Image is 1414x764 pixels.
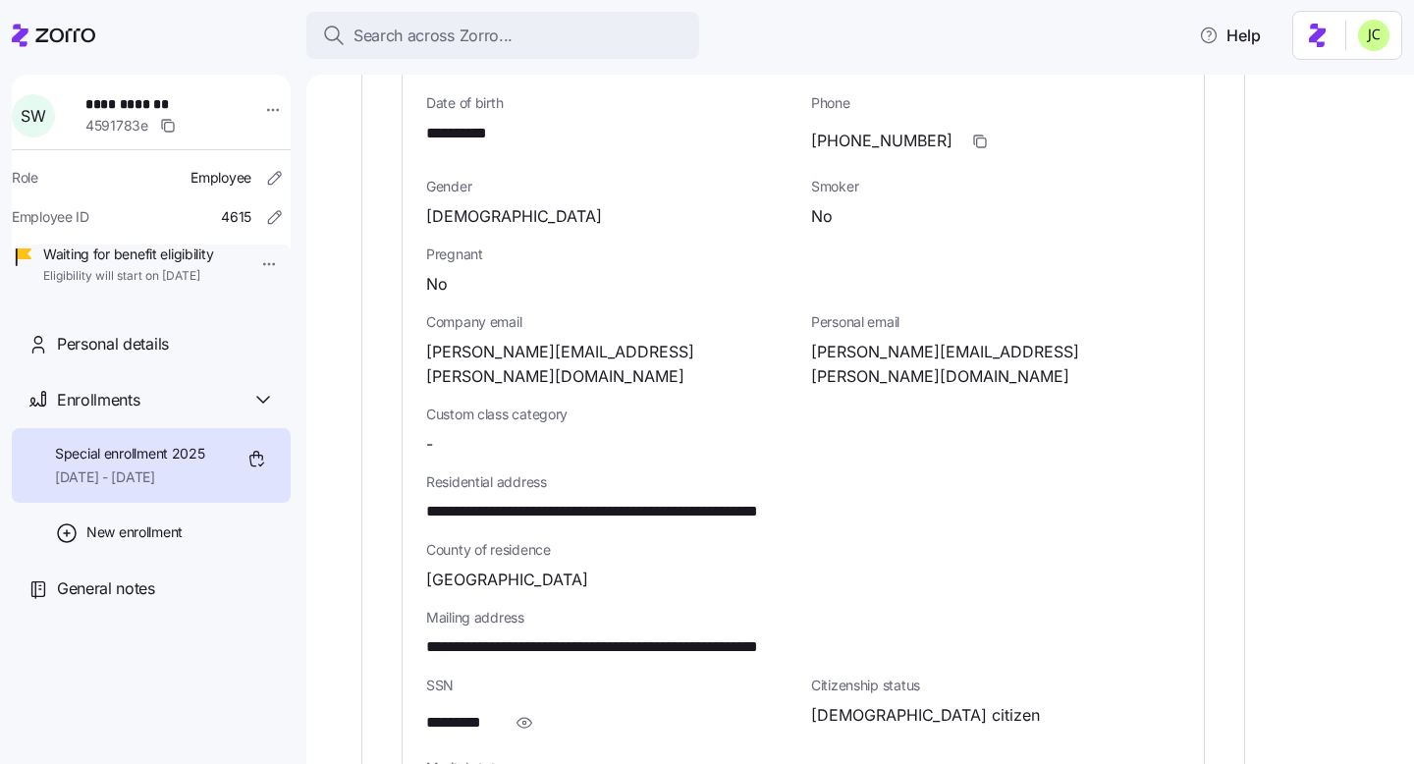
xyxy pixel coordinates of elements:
[811,676,1180,695] span: Citizenship status
[1183,16,1277,55] button: Help
[811,340,1180,389] span: [PERSON_NAME][EMAIL_ADDRESS][PERSON_NAME][DOMAIN_NAME]
[57,332,169,356] span: Personal details
[426,245,1180,264] span: Pregnant
[426,93,795,113] span: Date of birth
[426,432,433,457] span: -
[57,388,139,412] span: Enrollments
[353,24,513,48] span: Search across Zorro...
[811,204,833,229] span: No
[85,116,148,136] span: 4591783e
[426,472,1180,492] span: Residential address
[811,93,1180,113] span: Phone
[811,177,1180,196] span: Smoker
[1199,24,1261,47] span: Help
[811,129,952,153] span: [PHONE_NUMBER]
[1358,20,1389,51] img: 0d5040ea9766abea509702906ec44285
[221,207,251,227] span: 4615
[55,444,205,464] span: Special enrollment 2025
[426,540,1180,560] span: County of residence
[190,168,251,188] span: Employee
[426,676,795,695] span: SSN
[426,608,1180,628] span: Mailing address
[426,272,448,297] span: No
[306,12,699,59] button: Search across Zorro...
[811,703,1040,728] span: [DEMOGRAPHIC_DATA] citizen
[12,168,38,188] span: Role
[57,576,155,601] span: General notes
[426,340,795,389] span: [PERSON_NAME][EMAIL_ADDRESS][PERSON_NAME][DOMAIN_NAME]
[426,312,795,332] span: Company email
[86,522,183,542] span: New enrollment
[12,207,89,227] span: Employee ID
[426,568,588,592] span: [GEOGRAPHIC_DATA]
[426,405,795,424] span: Custom class category
[43,245,213,264] span: Waiting for benefit eligibility
[426,204,602,229] span: [DEMOGRAPHIC_DATA]
[426,177,795,196] span: Gender
[43,268,213,285] span: Eligibility will start on [DATE]
[21,108,45,124] span: S W
[55,467,205,487] span: [DATE] - [DATE]
[811,312,1180,332] span: Personal email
